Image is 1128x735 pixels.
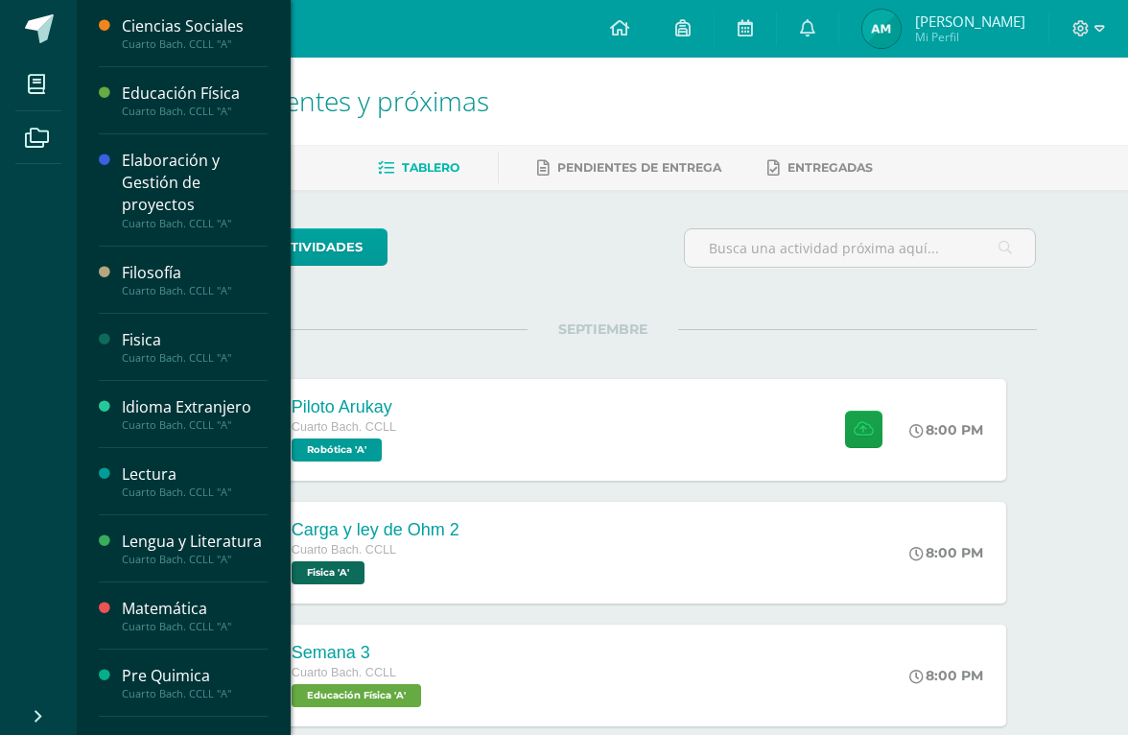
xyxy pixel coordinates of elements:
[767,153,873,183] a: Entregadas
[122,15,268,37] div: Ciencias Sociales
[292,397,396,417] div: Piloto Arukay
[122,418,268,432] div: Cuarto Bach. CCLL "A"
[787,160,873,175] span: Entregadas
[909,667,983,684] div: 8:00 PM
[122,262,268,297] a: FilosofíaCuarto Bach. CCLL "A"
[122,531,268,566] a: Lengua y LiteraturaCuarto Bach. CCLL "A"
[122,217,268,230] div: Cuarto Bach. CCLL "A"
[122,598,268,620] div: Matemática
[909,421,983,439] div: 8:00 PM
[122,531,268,553] div: Lengua y Literatura
[292,561,364,584] span: Fisica 'A'
[528,320,678,338] span: SEPTIEMBRE
[122,463,268,486] div: Lectura
[557,160,721,175] span: Pendientes de entrega
[122,396,268,432] a: Idioma ExtranjeroCuarto Bach. CCLL "A"
[122,620,268,633] div: Cuarto Bach. CCLL "A"
[122,598,268,633] a: MatemáticaCuarto Bach. CCLL "A"
[122,83,268,105] div: Educación Física
[122,37,268,51] div: Cuarto Bach. CCLL "A"
[292,543,396,557] span: Cuarto Bach. CCLL
[915,12,1025,31] span: [PERSON_NAME]
[122,351,268,365] div: Cuarto Bach. CCLL "A"
[122,105,268,118] div: Cuarto Bach. CCLL "A"
[122,463,268,499] a: LecturaCuarto Bach. CCLL "A"
[122,553,268,566] div: Cuarto Bach. CCLL "A"
[909,544,983,561] div: 8:00 PM
[685,229,1036,267] input: Busca una actividad próxima aquí...
[122,150,268,229] a: Elaboración y Gestión de proyectosCuarto Bach. CCLL "A"
[122,687,268,700] div: Cuarto Bach. CCLL "A"
[915,29,1025,45] span: Mi Perfil
[122,284,268,297] div: Cuarto Bach. CCLL "A"
[122,15,268,51] a: Ciencias SocialesCuarto Bach. CCLL "A"
[537,153,721,183] a: Pendientes de entrega
[378,153,459,183] a: Tablero
[122,150,268,216] div: Elaboración y Gestión de proyectos
[402,160,459,175] span: Tablero
[122,329,268,351] div: Fisica
[122,329,268,365] a: FisicaCuarto Bach. CCLL "A"
[292,520,459,540] div: Carga y ley de Ohm 2
[292,684,421,707] span: Educación Física 'A'
[292,420,396,434] span: Cuarto Bach. CCLL
[862,10,901,48] img: 5aff8107e2743b95bcacb5259c68ceb2.png
[122,262,268,284] div: Filosofía
[122,396,268,418] div: Idioma Extranjero
[292,666,396,679] span: Cuarto Bach. CCLL
[122,665,268,687] div: Pre Quimica
[292,643,426,663] div: Semana 3
[122,486,268,499] div: Cuarto Bach. CCLL "A"
[100,83,489,119] span: Actividades recientes y próximas
[292,439,382,462] span: Robótica 'A'
[122,665,268,700] a: Pre QuimicaCuarto Bach. CCLL "A"
[122,83,268,118] a: Educación FísicaCuarto Bach. CCLL "A"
